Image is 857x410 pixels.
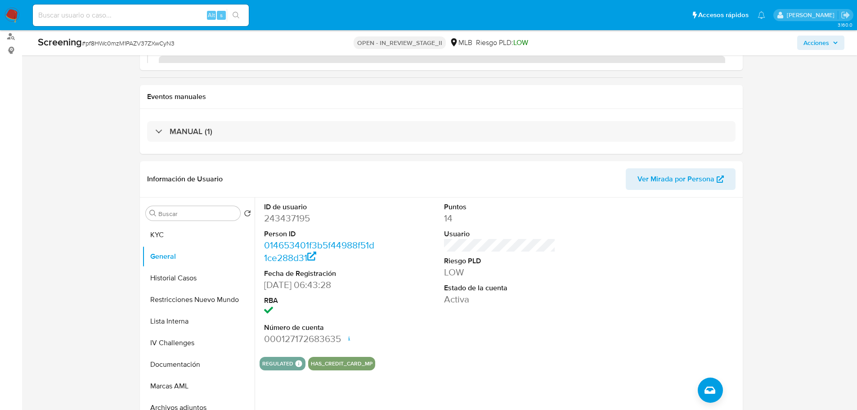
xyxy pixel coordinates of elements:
input: Buscar usuario o caso... [33,9,249,21]
dd: 243437195 [264,212,375,225]
dd: [DATE] 06:43:28 [264,279,375,291]
div: MLB [449,38,472,48]
dt: Puntos [444,202,555,212]
dt: ID de usuario [264,202,375,212]
button: Ver Mirada por Persona [626,168,736,190]
dt: Estado de la cuenta [444,283,555,293]
div: MANUAL (1) [147,121,736,142]
button: Volver al orden por defecto [244,210,251,220]
a: 014653401f3b5f44988f51d1ce288d31 [264,239,374,264]
button: KYC [142,224,255,246]
dt: Fecha de Registración [264,269,375,279]
dt: Riesgo PLD [444,256,555,266]
span: Alt [208,11,215,19]
dd: LOW [444,266,555,279]
p: OPEN - IN_REVIEW_STAGE_II [354,36,446,49]
dt: Person ID [264,229,375,239]
button: Marcas AML [142,375,255,397]
dt: RBA [264,296,375,306]
a: Notificaciones [758,11,765,19]
button: Documentación [142,354,255,375]
h3: MANUAL (1) [170,126,212,136]
span: Ver Mirada por Persona [637,168,714,190]
span: Accesos rápidos [698,10,749,20]
dd: 14 [444,212,555,225]
dd: 000127172683635 [264,333,375,345]
button: General [142,246,255,267]
h1: Eventos manuales [147,92,736,101]
a: Salir [841,10,850,20]
span: Acciones [803,36,829,50]
dd: Activa [444,293,555,306]
button: Restricciones Nuevo Mundo [142,289,255,311]
input: Buscar [158,210,237,218]
h1: Información de Usuario [147,175,223,184]
span: s [220,11,223,19]
button: Historial Casos [142,267,255,289]
dt: Número de cuenta [264,323,375,333]
button: Acciones [797,36,844,50]
button: IV Challenges [142,332,255,354]
b: Screening [38,35,82,49]
span: LOW [513,37,528,48]
button: Lista Interna [142,311,255,332]
button: Buscar [149,210,157,217]
dt: Usuario [444,229,555,239]
span: Riesgo PLD: [476,38,528,48]
span: # pf8HWc0mzM1PAZV37ZXwCyN3 [82,39,175,48]
span: 3.160.0 [838,21,853,28]
p: nicolas.tyrkiel@mercadolibre.com [787,11,838,19]
button: search-icon [227,9,245,22]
